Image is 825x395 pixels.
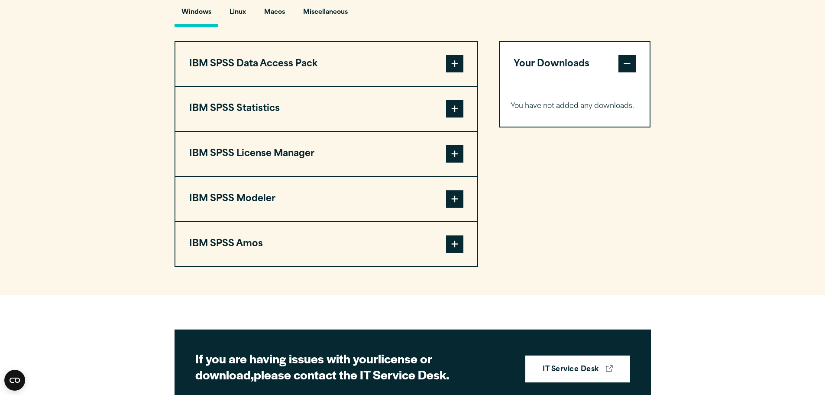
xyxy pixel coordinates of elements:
[500,42,650,86] button: Your Downloads
[175,222,477,266] button: IBM SPSS Amos
[195,349,432,383] strong: license or download,
[296,2,355,27] button: Miscellaneous
[175,42,477,86] button: IBM SPSS Data Access Pack
[195,350,498,383] h2: If you are having issues with your please contact the IT Service Desk.
[257,2,292,27] button: Macos
[175,132,477,176] button: IBM SPSS License Manager
[511,100,639,113] p: You have not added any downloads.
[525,356,630,382] a: IT Service Desk
[500,86,650,127] div: Your Downloads
[175,87,477,131] button: IBM SPSS Statistics
[543,364,599,375] strong: IT Service Desk
[175,2,218,27] button: Windows
[175,177,477,221] button: IBM SPSS Modeler
[4,370,25,391] button: Open CMP widget
[223,2,253,27] button: Linux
